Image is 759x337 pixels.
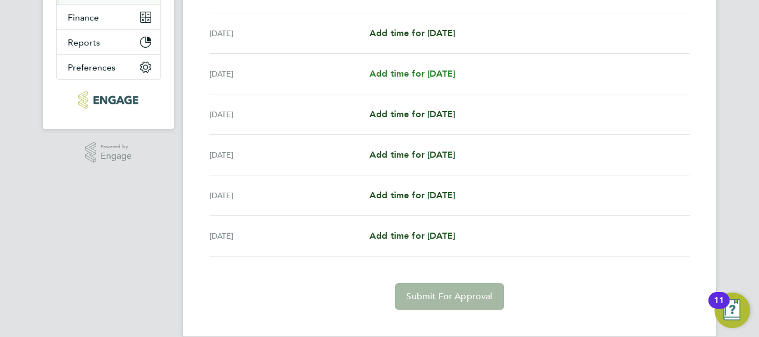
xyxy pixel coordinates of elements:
[209,108,369,121] div: [DATE]
[209,27,369,40] div: [DATE]
[369,149,455,160] span: Add time for [DATE]
[68,12,99,23] span: Finance
[369,189,455,202] a: Add time for [DATE]
[209,148,369,162] div: [DATE]
[369,148,455,162] a: Add time for [DATE]
[369,230,455,241] span: Add time for [DATE]
[68,37,100,48] span: Reports
[68,62,116,73] span: Preferences
[369,28,455,38] span: Add time for [DATE]
[209,229,369,243] div: [DATE]
[57,5,160,29] button: Finance
[369,109,455,119] span: Add time for [DATE]
[209,67,369,81] div: [DATE]
[369,67,455,81] a: Add time for [DATE]
[369,108,455,121] a: Add time for [DATE]
[369,229,455,243] a: Add time for [DATE]
[209,189,369,202] div: [DATE]
[101,152,132,161] span: Engage
[369,27,455,40] a: Add time for [DATE]
[57,55,160,79] button: Preferences
[101,142,132,152] span: Powered by
[78,91,138,109] img: conceptresources-logo-retina.png
[369,190,455,200] span: Add time for [DATE]
[57,30,160,54] button: Reports
[369,68,455,79] span: Add time for [DATE]
[714,300,724,315] div: 11
[85,142,132,163] a: Powered byEngage
[56,91,161,109] a: Go to home page
[715,293,750,328] button: Open Resource Center, 11 new notifications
